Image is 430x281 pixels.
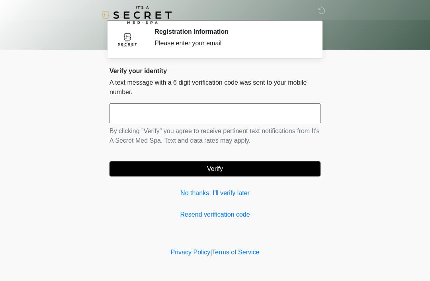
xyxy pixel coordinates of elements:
[109,161,321,176] button: Verify
[109,126,321,145] p: By clicking "Verify" you agree to receive pertinent text notifications from It's A Secret Med Spa...
[154,28,309,35] h2: Registration Information
[210,249,212,256] a: |
[102,6,172,24] img: It's A Secret Med Spa Logo
[109,67,321,75] h2: Verify your identity
[154,39,309,48] div: Please enter your email
[171,249,211,256] a: Privacy Policy
[109,78,321,97] p: A text message with a 6 digit verification code was sent to your mobile number.
[115,28,139,52] img: Agent Avatar
[212,249,259,256] a: Terms of Service
[109,210,321,219] a: Resend verification code
[109,188,321,198] a: No thanks, I'll verify later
